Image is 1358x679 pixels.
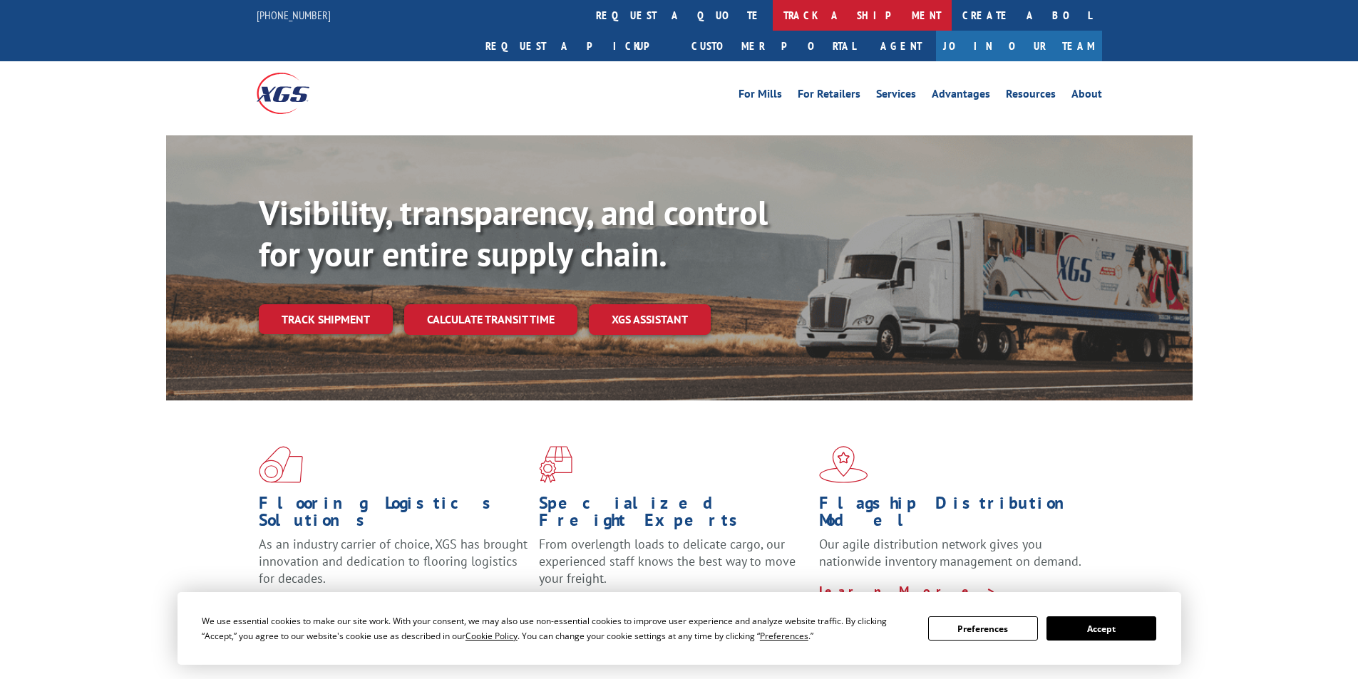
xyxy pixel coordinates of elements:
[1071,88,1102,104] a: About
[819,446,868,483] img: xgs-icon-flagship-distribution-model-red
[257,8,331,22] a: [PHONE_NUMBER]
[866,31,936,61] a: Agent
[465,630,518,642] span: Cookie Policy
[1046,616,1156,641] button: Accept
[539,446,572,483] img: xgs-icon-focused-on-flooring-red
[259,494,528,536] h1: Flooring Logistics Solutions
[259,304,393,334] a: Track shipment
[798,88,860,104] a: For Retailers
[876,88,916,104] a: Services
[819,583,997,599] a: Learn More >
[259,446,303,483] img: xgs-icon-total-supply-chain-intelligence-red
[178,592,1181,665] div: Cookie Consent Prompt
[739,88,782,104] a: For Mills
[932,88,990,104] a: Advantages
[1006,88,1056,104] a: Resources
[475,31,681,61] a: Request a pickup
[202,613,911,643] div: We use essential cookies to make our site work. With your consent, we may also use non-essential ...
[819,536,1081,569] span: Our agile distribution network gives you nationwide inventory management on demand.
[589,304,711,335] a: XGS ASSISTANT
[819,494,1089,536] h1: Flagship Distribution Model
[539,494,808,536] h1: Specialized Freight Experts
[936,31,1102,61] a: Join Our Team
[928,616,1038,641] button: Preferences
[539,536,808,599] p: From overlength loads to delicate cargo, our experienced staff knows the best way to move your fr...
[259,190,768,276] b: Visibility, transparency, and control for your entire supply chain.
[259,536,528,586] span: As an industry carrier of choice, XGS has brought innovation and dedication to flooring logistics...
[760,630,808,642] span: Preferences
[404,304,577,335] a: Calculate transit time
[681,31,866,61] a: Customer Portal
